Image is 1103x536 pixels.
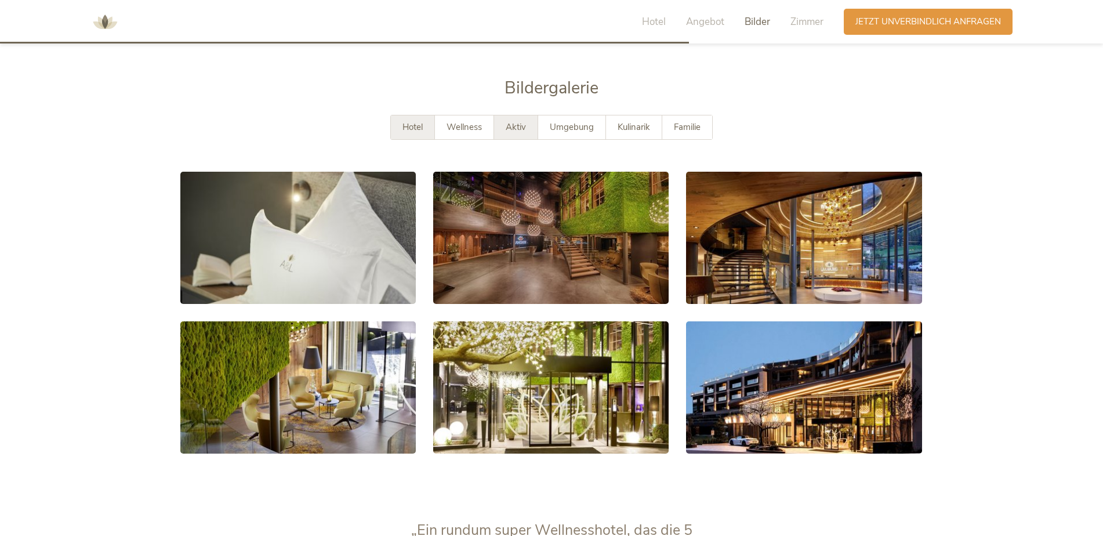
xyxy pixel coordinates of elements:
[642,15,666,28] span: Hotel
[88,5,122,39] img: AMONTI & LUNARIS Wellnessresort
[674,121,701,133] span: Familie
[686,15,724,28] span: Angebot
[402,121,423,133] span: Hotel
[447,121,482,133] span: Wellness
[506,121,526,133] span: Aktiv
[790,15,823,28] span: Zimmer
[505,77,598,99] span: Bildergalerie
[745,15,770,28] span: Bilder
[855,16,1001,28] span: Jetzt unverbindlich anfragen
[550,121,594,133] span: Umgebung
[88,17,122,26] a: AMONTI & LUNARIS Wellnessresort
[618,121,650,133] span: Kulinarik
